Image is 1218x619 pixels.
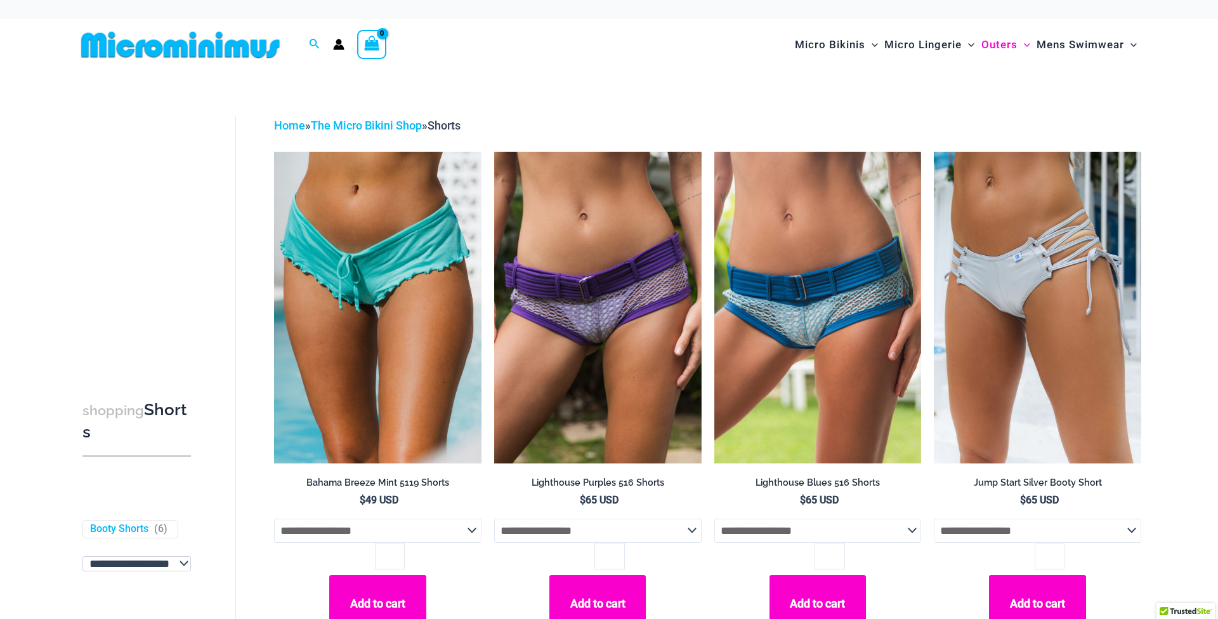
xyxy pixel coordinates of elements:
[82,106,197,360] iframe: TrustedSite Certified
[357,30,386,59] a: View Shopping Cart, empty
[714,152,922,463] a: Lighthouse Blues 516 Short 01Lighthouse Blues 516 Short 03Lighthouse Blues 516 Short 03
[494,477,702,489] h2: Lighthouse Purples 516 Shorts
[1018,29,1030,61] span: Menu Toggle
[82,399,191,443] h3: Shorts
[1020,494,1026,506] span: $
[792,25,881,64] a: Micro BikinisMenu ToggleMenu Toggle
[884,29,962,61] span: Micro Lingerie
[158,522,164,535] span: 6
[90,522,148,536] a: Booty Shorts
[800,494,839,506] bdi: 65 USD
[274,152,481,463] a: Bahama Breeze Mint 5119 Shorts 01Bahama Breeze Mint 5119 Shorts 02Bahama Breeze Mint 5119 Shorts 02
[1037,29,1124,61] span: Mens Swimwear
[580,494,586,506] span: $
[360,494,365,506] span: $
[82,556,191,571] select: wpc-taxonomy-pa_fabric-type-746009
[934,152,1141,463] a: Jump Start Silver 5594 Shorts 01Jump Start Silver 5594 Shorts 02Jump Start Silver 5594 Shorts 02
[311,119,422,132] a: The Micro Bikini Shop
[360,494,398,506] bdi: 49 USD
[714,477,922,493] a: Lighthouse Blues 516 Shorts
[881,25,978,64] a: Micro LingerieMenu ToggleMenu Toggle
[714,477,922,489] h2: Lighthouse Blues 516 Shorts
[790,23,1142,66] nav: Site Navigation
[934,477,1141,493] a: Jump Start Silver Booty Short
[795,29,865,61] span: Micro Bikinis
[309,37,320,53] a: Search icon link
[494,152,702,463] img: Lighthouse Purples 516 Short 01
[594,543,624,569] input: Product quantity
[934,477,1141,489] h2: Jump Start Silver Booty Short
[865,29,878,61] span: Menu Toggle
[981,29,1018,61] span: Outers
[1033,25,1140,64] a: Mens SwimwearMenu ToggleMenu Toggle
[815,543,844,569] input: Product quantity
[800,494,806,506] span: $
[333,39,344,50] a: Account icon link
[274,477,481,489] h2: Bahama Breeze Mint 5119 Shorts
[76,30,285,59] img: MM SHOP LOGO FLAT
[274,119,305,132] a: Home
[375,543,405,569] input: Product quantity
[962,29,974,61] span: Menu Toggle
[274,477,481,493] a: Bahama Breeze Mint 5119 Shorts
[580,494,619,506] bdi: 65 USD
[714,152,922,463] img: Lighthouse Blues 516 Short 01
[274,119,461,132] span: » »
[978,25,1033,64] a: OutersMenu ToggleMenu Toggle
[428,119,461,132] span: Shorts
[1020,494,1059,506] bdi: 65 USD
[154,522,167,536] span: ( )
[934,152,1141,463] img: Jump Start Silver 5594 Shorts 01
[494,152,702,463] a: Lighthouse Purples 516 Short 01Lighthouse Purples 3668 Crop Top 516 Short 01Lighthouse Purples 36...
[1124,29,1137,61] span: Menu Toggle
[274,152,481,463] img: Bahama Breeze Mint 5119 Shorts 01
[494,477,702,493] a: Lighthouse Purples 516 Shorts
[82,403,144,418] span: shopping
[1035,543,1064,569] input: Product quantity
